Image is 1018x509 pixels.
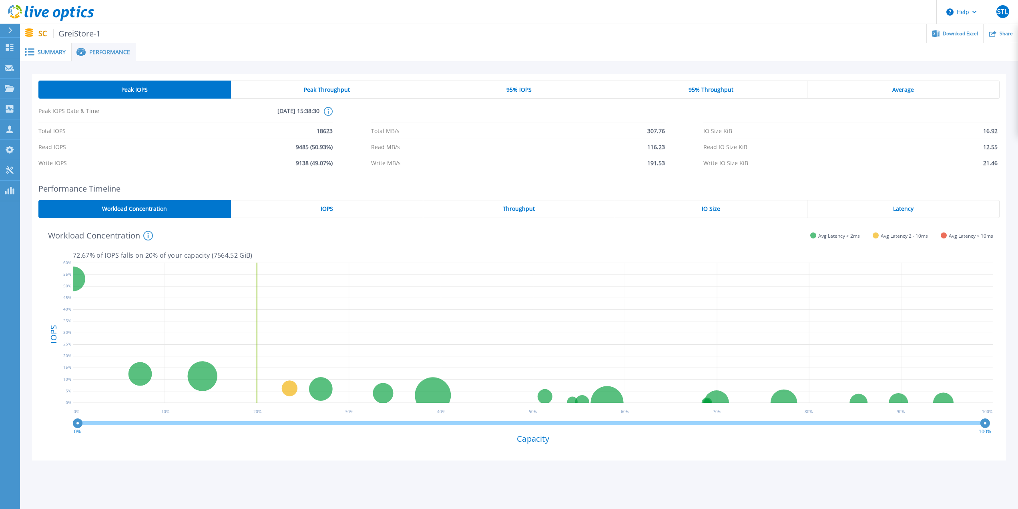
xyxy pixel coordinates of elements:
span: Peak Throughput [304,87,350,93]
text: 60 % [621,409,629,414]
span: Total IOPS [38,123,66,139]
text: 15% [63,365,71,370]
span: 116.23 [647,139,665,155]
span: Read MB/s [371,139,400,155]
span: Download Excel [943,31,978,36]
text: 90 % [897,409,905,414]
h4: IOPS [50,304,58,364]
text: 60% [63,260,71,265]
text: 0% [74,428,81,435]
text: 10% [63,376,71,382]
text: 70 % [713,409,721,414]
span: Avg Latency > 10ms [949,233,993,239]
span: Share [1000,31,1013,36]
h4: Workload Concentration [48,231,153,240]
span: IOPS [321,206,333,212]
span: 95% Throughput [689,87,733,93]
span: 307.76 [647,123,665,139]
span: Throughput [503,206,535,212]
span: Peak IOPS [121,87,148,93]
span: Peak IOPS Date & Time [38,107,179,123]
text: 80 % [805,409,813,414]
text: 50 % [529,409,537,414]
span: Avg Latency < 2ms [818,233,860,239]
span: STL [997,8,1008,15]
text: 5% [66,388,71,394]
span: 95% IOPS [506,87,532,93]
span: 12.55 [983,139,998,155]
text: 0% [66,400,71,405]
span: Write MB/s [371,155,401,171]
text: 55% [63,271,71,277]
text: 100% [979,428,991,435]
text: 30 % [345,409,353,414]
span: 16.92 [983,123,998,139]
span: Avg Latency 2 - 10ms [881,233,928,239]
span: IO Size [702,206,720,212]
span: Write IO Size KiB [703,155,748,171]
p: SC [38,29,101,38]
text: 20 % [253,409,261,414]
text: 40 % [437,409,445,414]
span: GreiStore-1 [53,29,101,38]
span: Average [892,87,914,93]
text: 45% [63,295,71,300]
p: 72.67 % of IOPS falls on 20 % of your capacity ( 7564.52 GiB ) [73,252,993,259]
span: 18623 [317,123,333,139]
span: 9138 (49.07%) [296,155,333,171]
span: 191.53 [647,155,665,171]
span: IO Size KiB [703,123,732,139]
text: 0 % [74,409,79,414]
span: Read IO Size KiB [703,139,747,155]
h2: Performance Timeline [38,184,1000,193]
text: 50% [63,283,71,289]
span: Total MB/s [371,123,400,139]
h4: Capacity [73,434,993,443]
span: Workload Concentration [102,206,167,212]
text: 10 % [161,409,169,414]
span: Performance [89,49,130,55]
span: Write IOPS [38,155,67,171]
text: 100 % [982,409,992,414]
span: [DATE] 15:38:30 [179,107,319,123]
span: 9485 (50.93%) [296,139,333,155]
span: Summary [38,49,66,55]
span: Latency [893,206,914,212]
span: 21.46 [983,155,998,171]
span: Read IOPS [38,139,66,155]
